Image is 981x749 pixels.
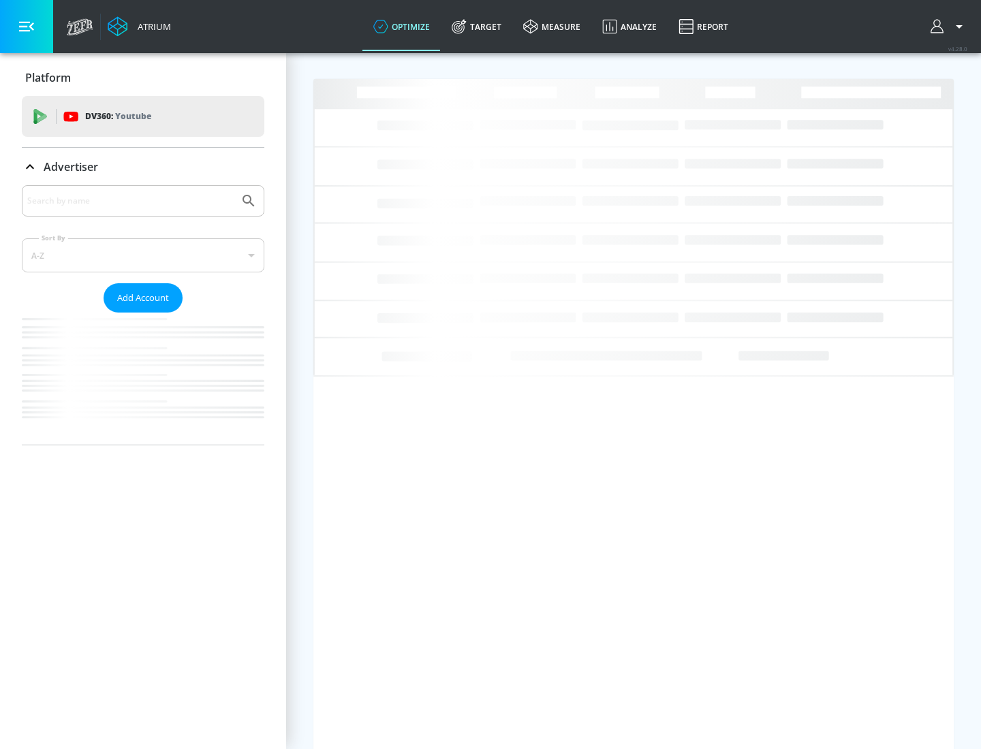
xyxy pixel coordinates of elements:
div: Atrium [132,20,171,33]
label: Sort By [39,234,68,242]
p: Advertiser [44,159,98,174]
p: Platform [25,70,71,85]
span: Add Account [117,290,169,306]
span: v 4.28.0 [948,45,967,52]
a: Analyze [591,2,668,51]
nav: list of Advertiser [22,313,264,445]
a: Report [668,2,739,51]
div: Platform [22,59,264,97]
div: Advertiser [22,148,264,186]
p: Youtube [115,109,151,123]
a: Atrium [108,16,171,37]
a: optimize [362,2,441,51]
p: DV360: [85,109,151,124]
input: Search by name [27,192,234,210]
button: Add Account [104,283,183,313]
a: Target [441,2,512,51]
div: Advertiser [22,185,264,445]
a: measure [512,2,591,51]
div: A-Z [22,238,264,272]
div: DV360: Youtube [22,96,264,137]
